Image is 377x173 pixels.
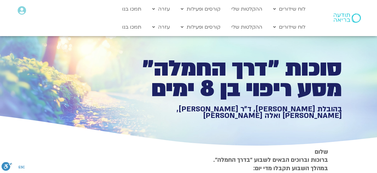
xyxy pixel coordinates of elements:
a: לוח שידורים [270,21,308,33]
img: תודעה בריאה [334,13,361,23]
a: תמכו בנו [119,3,144,15]
strong: שלום [315,148,328,156]
a: קורסים ופעילות [178,3,224,15]
h1: בהובלת [PERSON_NAME], ד״ר [PERSON_NAME], [PERSON_NAME] ואלה [PERSON_NAME] [127,106,342,119]
a: עזרה [149,3,173,15]
a: ההקלטות שלי [228,21,265,33]
a: ההקלטות שלי [228,3,265,15]
a: קורסים ופעילות [178,21,224,33]
strong: ברוכות וברוכים הבאים לשבוע ״בדרך החמלה״. במהלך השבוע תקבלו מדי יום: [213,156,328,172]
a: תמכו בנו [119,21,144,33]
h1: סוכות ״דרך החמלה״ מסע ריפוי בן 8 ימים [127,58,342,99]
a: לוח שידורים [270,3,308,15]
a: עזרה [149,21,173,33]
